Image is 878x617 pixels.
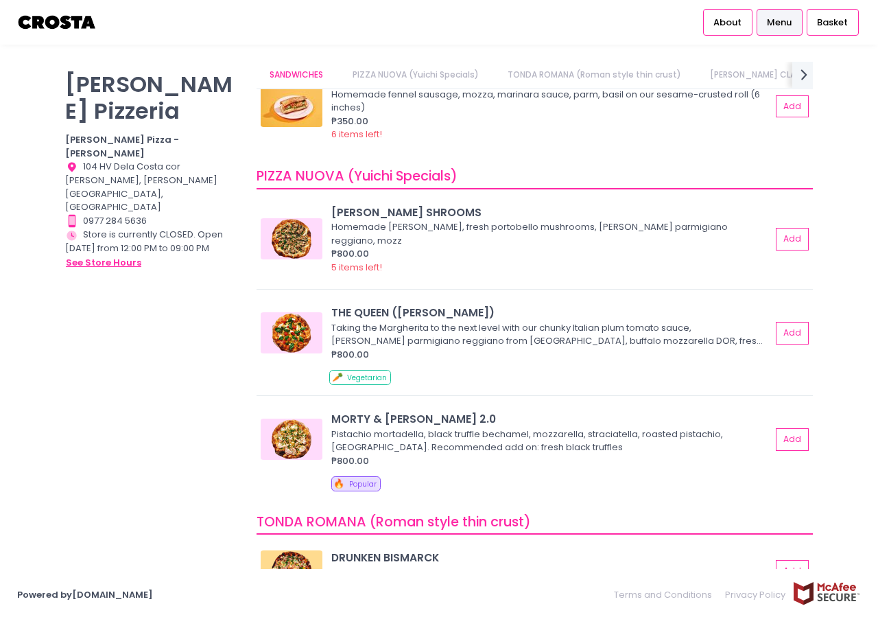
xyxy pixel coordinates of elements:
span: TONDA ROMANA (Roman style thin crust) [257,513,531,531]
a: Privacy Policy [719,581,793,608]
div: ₱800.00 [331,247,771,261]
b: [PERSON_NAME] Pizza - [PERSON_NAME] [65,133,179,160]
div: 104 HV Dela Costa cor [PERSON_NAME], [PERSON_NAME][GEOGRAPHIC_DATA], [GEOGRAPHIC_DATA] [65,160,239,214]
img: THE QUEEN (Margherita) [261,312,322,353]
a: PIZZA NUOVA (Yuichi Specials) [339,62,492,88]
a: Terms and Conditions [614,581,719,608]
div: Homemade fennel sausage, mozza, marinara sauce, parm, basil on our sesame-crusted roll (6 inches) [331,88,767,115]
img: SALCICCIA SHROOMS [261,218,322,259]
img: logo [17,10,97,34]
a: TONDA ROMANA (Roman style thin crust) [494,62,694,88]
span: Popular [349,479,377,489]
div: [PERSON_NAME] SHROOMS [331,205,771,220]
div: DRUNKEN BISMARCK [331,550,771,566]
span: 6 items left! [331,128,382,141]
p: [PERSON_NAME] Pizzeria [65,71,239,124]
button: Add [776,428,809,451]
a: SANDWICHES [257,62,337,88]
div: Store is currently CLOSED. Open [DATE] from 12:00 PM to 09:00 PM [65,228,239,270]
span: 🔥 [333,477,344,490]
span: Menu [767,16,792,30]
div: THE QUEEN ([PERSON_NAME]) [331,305,771,321]
span: About [713,16,741,30]
div: 0977 284 5636 [65,214,239,228]
div: ₱350.00 [331,115,771,128]
button: Add [776,560,809,583]
span: 5 items left! [331,261,382,274]
button: Add [776,228,809,251]
div: Vodka sauce base, parmesan, eggs, proscuitto [331,566,767,580]
div: MORTY & [PERSON_NAME] 2.0 [331,411,771,427]
div: ₱800.00 [331,348,771,362]
img: DRUNKEN BISMARCK [261,550,322,592]
span: Vegetarian [347,373,387,383]
img: HOAGIE ROLL [261,86,322,127]
a: About [703,9,752,35]
button: Add [776,95,809,118]
img: mcafee-secure [792,581,861,605]
div: Taking the Margherita to the next level with our chunky Italian plum tomato sauce, [PERSON_NAME] ... [331,321,767,348]
img: MORTY & ELLA 2.0 [261,419,322,460]
span: PIZZA NUOVA (Yuichi Specials) [257,167,458,185]
button: see store hours [65,255,142,270]
span: Basket [817,16,848,30]
a: Powered by[DOMAIN_NAME] [17,588,153,601]
span: 🥕 [332,371,343,384]
div: ₱800.00 [331,454,771,468]
div: Homemade [PERSON_NAME], fresh portobello mushrooms, [PERSON_NAME] parmigiano reggiano, mozz [331,220,767,247]
a: Menu [757,9,803,35]
button: Add [776,322,809,345]
div: Pistachio mortadella, black truffle bechamel, mozzarella, straciatella, roasted pistachio, [GEOGR... [331,428,767,454]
